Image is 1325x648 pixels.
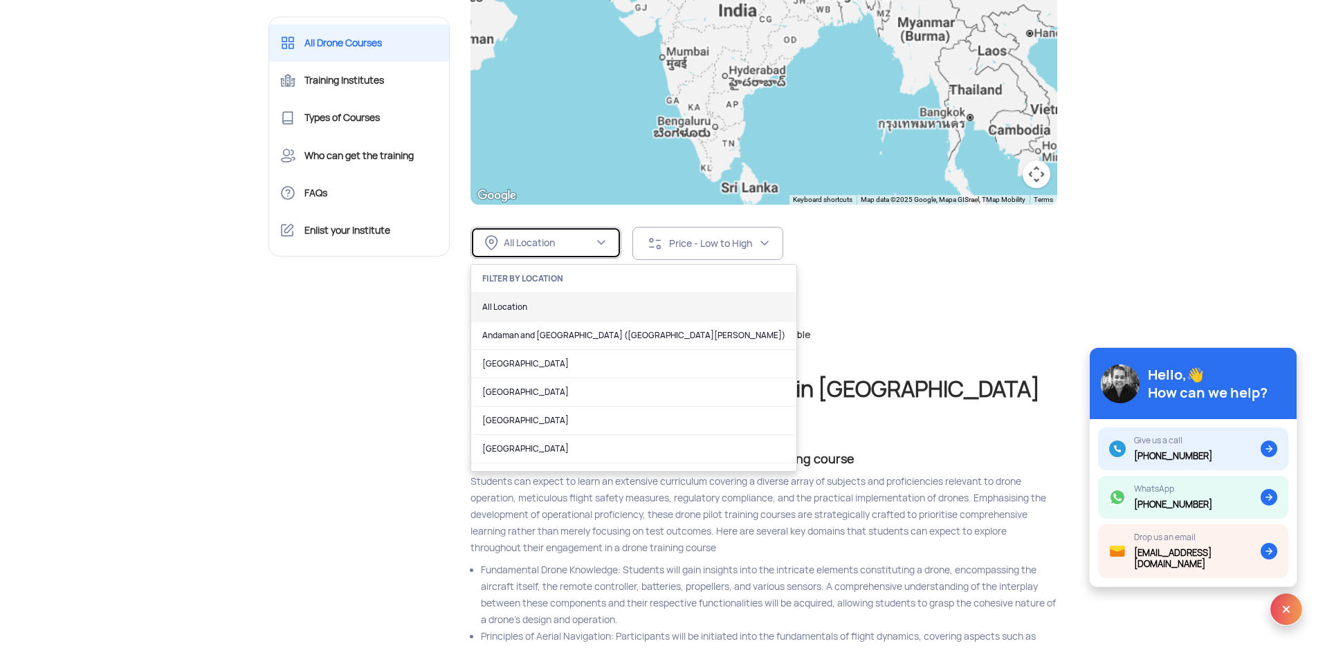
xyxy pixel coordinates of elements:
[504,237,594,249] div: All Location
[470,227,621,259] button: All Location
[632,227,783,260] button: Price - Low to High
[1109,543,1126,559] img: ic_mail.svg
[269,99,450,136] a: Types of Courses
[1270,593,1303,626] img: ic_x.svg
[269,62,450,99] a: Training Institutes
[1134,533,1261,542] div: Drop us an email
[269,174,450,212] a: FAQs
[1098,427,1288,470] a: Give us a call[PHONE_NUMBER]
[471,463,796,492] a: [GEOGRAPHIC_DATA]
[1098,524,1288,578] a: Drop us an email[EMAIL_ADDRESS][DOMAIN_NAME]
[471,378,796,407] a: [GEOGRAPHIC_DATA]
[596,237,607,248] img: ic_chevron_down.svg
[1134,436,1212,445] div: Give us a call
[1101,364,1140,403] img: img_avatar@2x.png
[471,407,796,435] a: [GEOGRAPHIC_DATA]
[1034,196,1053,203] a: Terms
[1261,441,1277,457] img: ic_arrow.svg
[481,562,1057,628] li: Fundamental Drone Knowledge: Students will gain insights into the intricate elements constituting...
[471,265,796,293] div: FILTER BY LOCATION
[485,235,498,250] img: ic_location_inActive.svg
[1134,484,1212,494] div: WhatsApp
[1134,451,1212,462] div: [PHONE_NUMBER]
[471,350,796,378] a: [GEOGRAPHIC_DATA]
[1023,160,1050,188] button: Map camera controls
[471,435,796,463] a: [GEOGRAPHIC_DATA]
[269,212,450,249] a: Enlist your Institute
[669,237,759,250] div: Price - Low to High
[474,187,520,205] img: Google
[793,195,852,205] button: Keyboard shortcuts
[474,187,520,205] a: Open this area in Google Maps (opens a new window)
[1261,543,1277,559] img: ic_arrow.svg
[1261,489,1277,506] img: ic_arrow.svg
[1134,499,1212,510] div: [PHONE_NUMBER]
[1134,548,1261,570] div: [EMAIL_ADDRESS][DOMAIN_NAME]
[269,137,450,174] a: Who can get the training
[269,24,450,62] a: All Drone Courses
[470,473,1057,556] div: Students can expect to learn an extensive curriculum covering a diverse array of subjects and pro...
[1098,476,1288,519] a: WhatsApp[PHONE_NUMBER]
[471,322,796,350] a: Andaman and [GEOGRAPHIC_DATA] ([GEOGRAPHIC_DATA][PERSON_NAME])
[471,293,796,322] a: All Location
[1148,366,1268,402] div: Hello,👋 How can we help?
[1109,441,1126,457] img: ic_call.svg
[1109,489,1126,506] img: ic_whatsapp.svg
[861,196,1025,203] span: Map data ©2025 Google, Mapa GISrael, TMap Mobility
[460,328,1068,342] div: No Courses Available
